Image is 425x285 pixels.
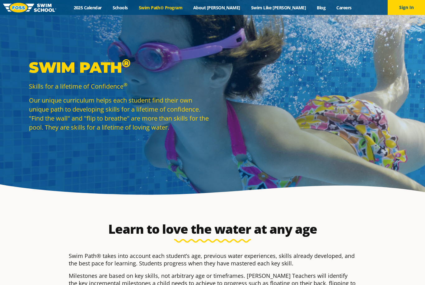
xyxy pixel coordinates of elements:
[3,3,56,12] img: FOSS Swim School Logo
[245,5,311,11] a: Swim Like [PERSON_NAME]
[69,252,356,267] p: Swim Path® takes into account each student’s age, previous water experiences, skills already deve...
[29,96,209,132] p: Our unique curriculum helps each student find their own unique path to developing skills for a li...
[68,5,107,11] a: 2025 Calendar
[133,5,188,11] a: Swim Path® Program
[29,58,209,77] p: Swim Path
[29,82,209,91] p: Skills for a lifetime of Confidence
[122,56,130,70] sup: ®
[331,5,357,11] a: Careers
[107,5,133,11] a: Schools
[66,222,359,237] h2: Learn to love the water at any age
[124,81,127,88] sup: ®
[311,5,331,11] a: Blog
[188,5,246,11] a: About [PERSON_NAME]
